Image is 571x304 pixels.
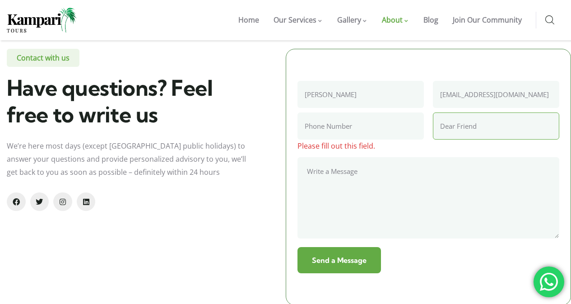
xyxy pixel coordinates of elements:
input: Phone Number [297,112,424,140]
span: Have questions? Feel free to write us [7,75,213,128]
span: Blog [423,15,438,25]
input: Subject [433,112,559,140]
span: Our Services [274,15,316,25]
span: Join Our Community [453,15,522,25]
div: We’re here most days (except [GEOGRAPHIC_DATA] public holidays) to answer your questions and prov... [7,131,250,178]
input: Send a Message [297,247,381,273]
span: Contact with us [7,49,79,67]
span: Gallery [337,15,361,25]
input: Email Address [433,81,559,108]
span: Please fill out this field. [297,140,424,153]
input: Your Name [297,81,424,108]
div: 'Chat [534,267,564,297]
form: Contact form [297,81,560,273]
img: Home [7,8,77,33]
span: Home [238,15,259,25]
span: About [382,15,403,25]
